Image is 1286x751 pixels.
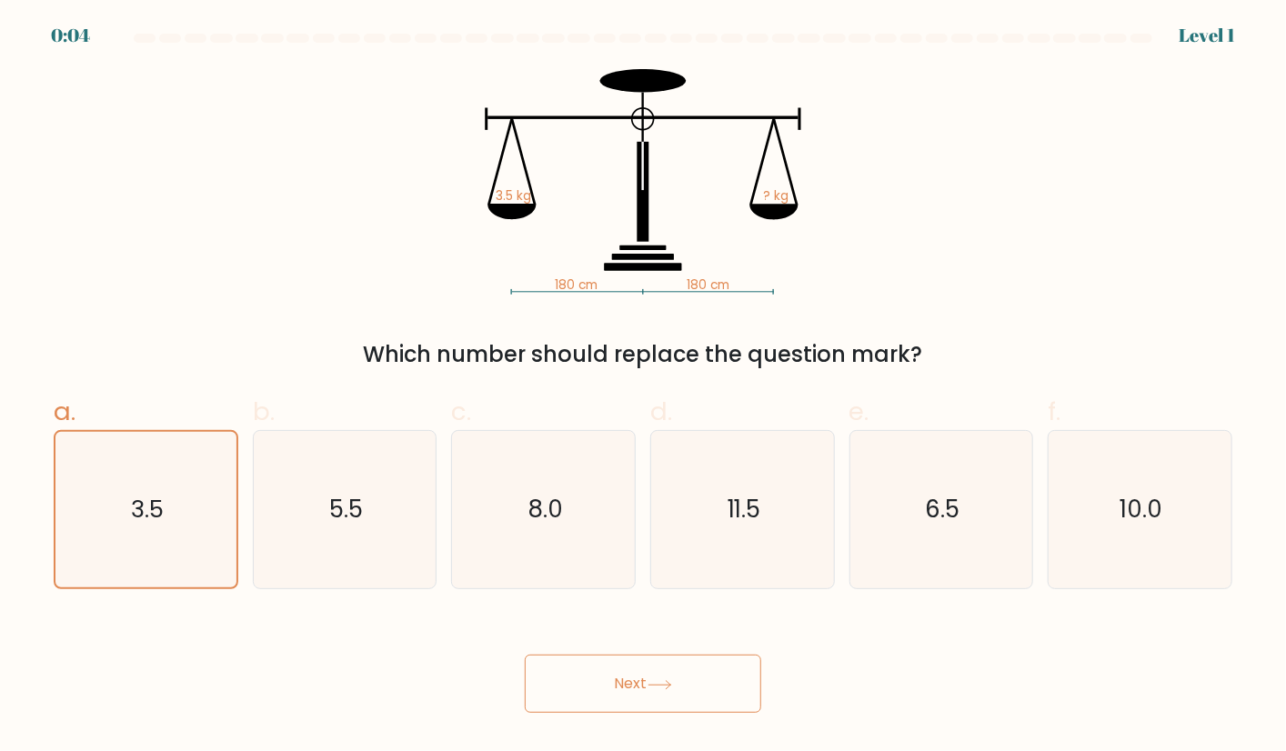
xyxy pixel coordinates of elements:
[496,187,531,205] tspan: 3.5 kg
[926,494,960,526] text: 6.5
[54,394,75,429] span: a.
[1179,22,1235,49] div: Level 1
[687,277,729,295] tspan: 180 cm
[525,655,761,713] button: Next
[1120,494,1163,526] text: 10.0
[764,187,789,205] tspan: ? kg
[329,494,363,526] text: 5.5
[451,394,471,429] span: c.
[650,394,672,429] span: d.
[1048,394,1060,429] span: f.
[253,394,275,429] span: b.
[65,338,1221,371] div: Which number should replace the question mark?
[51,22,90,49] div: 0:04
[131,493,164,526] text: 3.5
[728,494,761,526] text: 11.5
[527,494,563,526] text: 8.0
[555,277,598,295] tspan: 180 cm
[849,394,869,429] span: e.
